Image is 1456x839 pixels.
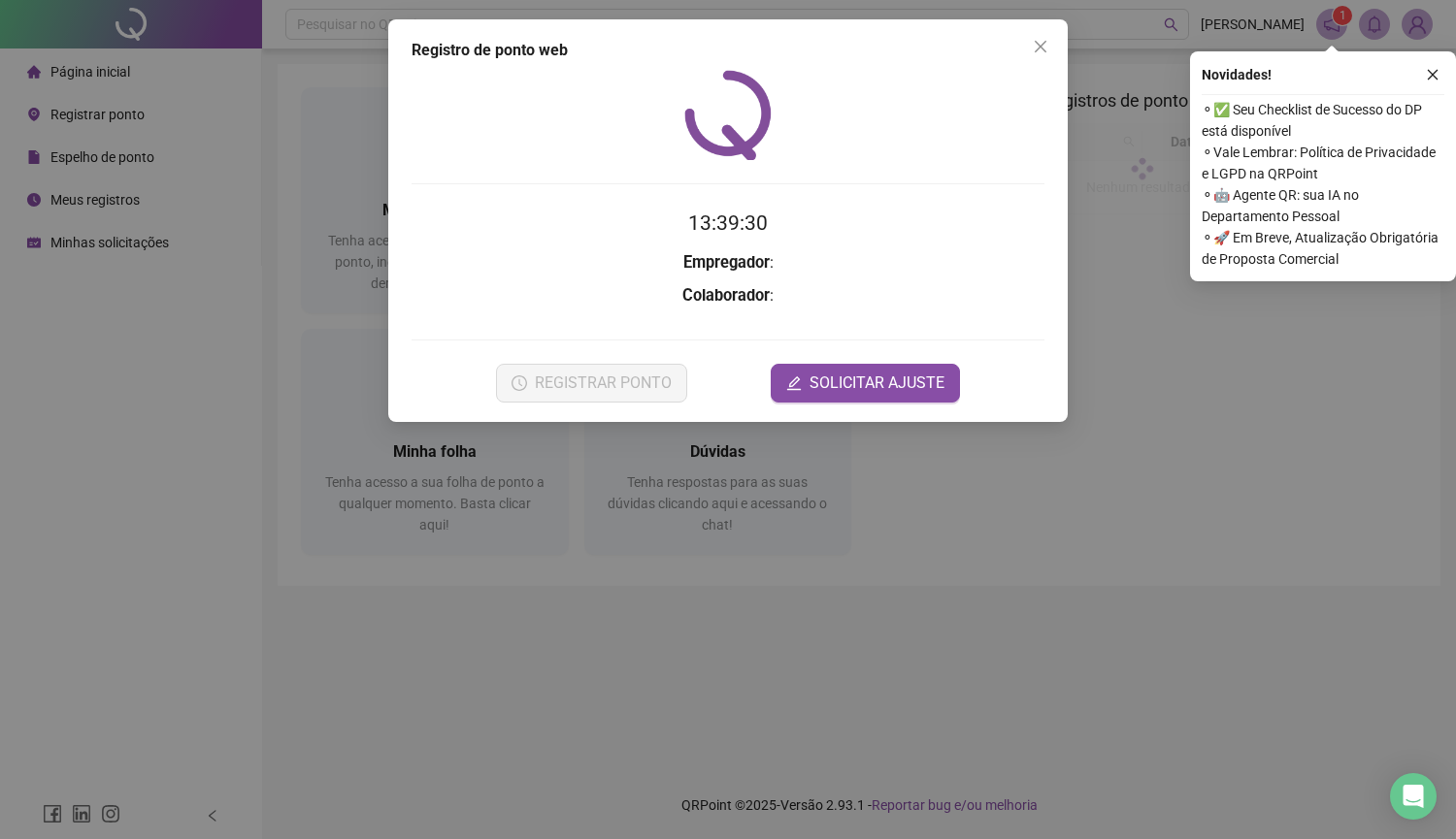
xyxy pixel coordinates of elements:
[412,39,1044,62] div: Registro de ponto web
[496,364,687,403] button: REGISTRAR PONTO
[1202,64,1272,85] span: Novidades !
[1202,227,1444,270] span: ⚬ 🚀 Em Breve, Atualização Obrigatória de Proposta Comercial
[1025,31,1056,62] button: Close
[412,283,1044,308] h3: :
[810,371,944,395] span: SOLICITAR AJUSTE
[682,286,770,305] strong: Colaborador
[688,211,768,235] time: 13:39:30
[771,364,960,403] button: editSOLICITAR AJUSTE
[1202,99,1444,142] span: ⚬ ✅ Seu Checklist de Sucesso do DP está disponível
[1390,773,1437,820] div: Open Intercom Messenger
[1202,184,1444,227] span: ⚬ 🤖 Agente QR: sua IA no Departamento Pessoal
[1033,39,1048,54] span: close
[683,253,770,272] strong: Empregador
[412,250,1044,275] h3: :
[1426,68,1439,81] span: close
[1202,142,1444,184] span: ⚬ Vale Lembrar: Política de Privacidade e LGPD na QRPoint
[684,70,772,160] img: QRPoint
[786,375,802,391] span: edit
